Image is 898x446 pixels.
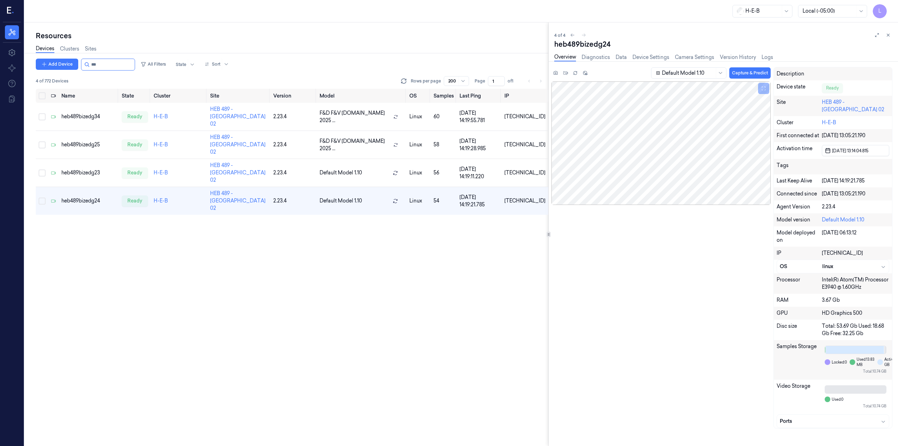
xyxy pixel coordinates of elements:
[409,197,428,205] p: linux
[777,415,889,428] button: Ports
[409,169,428,177] p: linux
[431,89,457,103] th: Samples
[154,141,168,148] a: H-E-B
[122,167,148,179] div: ready
[61,141,116,148] div: heb489bizedg25
[36,59,78,70] button: Add Device
[151,89,207,103] th: Cluster
[61,197,116,205] div: heb489bizedg24
[434,197,454,205] div: 54
[61,169,116,177] div: heb489bizedg23
[777,229,822,244] div: Model deployed on
[36,78,68,84] span: 4 of 772 Devices
[777,99,822,113] div: Site
[822,83,843,93] div: Ready
[460,109,499,124] div: [DATE] 14:19:55.781
[317,89,407,103] th: Model
[409,141,428,148] p: linux
[207,89,270,103] th: Site
[39,141,46,148] button: Select row
[554,53,576,61] a: Overview
[822,249,889,257] div: [TECHNICAL_ID]
[270,89,317,103] th: Version
[822,190,889,198] div: [DATE] 13:05:21.190
[822,99,884,113] a: HEB 489 - [GEOGRAPHIC_DATA] 02
[320,197,362,205] span: Default Model 1.10
[273,141,314,148] div: 2.23.4
[777,162,822,172] div: Tags
[138,59,169,70] button: All Filters
[119,89,151,103] th: State
[825,404,886,409] div: Total: 10.74 GB
[508,78,519,84] span: of 1
[777,119,822,126] div: Cluster
[777,132,822,139] div: First connected at
[729,67,771,79] button: Capture & Predict
[59,89,119,103] th: Name
[777,276,822,291] div: Processor
[675,54,714,61] a: Camera Settings
[832,360,847,365] span: Locked: 0
[777,249,822,257] div: IP
[504,141,545,148] div: [TECHNICAL_ID]
[825,369,886,374] div: Total: 10.74 GB
[777,203,822,211] div: Agent Version
[320,138,390,152] span: F&D F&V [DOMAIN_NAME] 2025 ...
[407,89,431,103] th: OS
[460,194,499,208] div: [DATE] 14:19:21.785
[210,106,266,127] a: HEB 489 - [GEOGRAPHIC_DATA] 02
[411,78,441,84] p: Rows per page
[822,119,836,126] a: H-E-B
[857,357,874,367] span: Used: 13.83 MB
[822,132,889,139] div: [DATE] 13:05:21.190
[720,54,756,61] a: Version History
[85,45,96,53] a: Sites
[122,139,148,151] div: ready
[777,216,822,224] div: Model version
[777,382,822,412] div: Video Storage
[777,260,889,273] button: OSlinux
[504,113,545,120] div: [TECHNICAL_ID]
[154,169,168,176] a: H-E-B
[460,138,499,152] div: [DATE] 14:19:28.985
[273,113,314,120] div: 2.23.4
[554,32,565,38] span: 4 of 4
[39,113,46,120] button: Select row
[777,297,822,304] div: RAM
[320,109,390,124] span: F&D F&V [DOMAIN_NAME] 2025 ...
[832,397,843,402] span: Used: 0
[61,113,116,120] div: heb489bizedg34
[582,54,610,61] a: Diagnostics
[210,190,266,211] a: HEB 489 - [GEOGRAPHIC_DATA] 02
[39,198,46,205] button: Select row
[616,54,627,61] a: Data
[777,177,822,185] div: Last Keep Alive
[122,195,148,207] div: ready
[632,54,669,61] a: Device Settings
[524,76,545,86] nav: pagination
[777,322,822,337] div: Disc size
[822,276,889,291] div: Intel(R) Atom(TM) Processor E3940 @ 1.60GHz
[502,89,548,103] th: IP
[554,39,892,49] div: heb489bizedg24
[780,418,886,425] div: Ports
[122,111,148,122] div: ready
[822,263,886,270] div: linux
[36,45,54,53] a: Devices
[154,113,168,120] a: H-E-B
[777,70,822,78] div: Description
[36,31,548,41] div: Resources
[873,4,887,18] button: L
[273,169,314,177] div: 2.23.4
[780,263,822,270] div: OS
[777,190,822,198] div: Connected since
[434,141,454,148] div: 58
[409,113,428,120] p: linux
[504,197,545,205] div: [TECHNICAL_ID]
[504,169,545,177] div: [TECHNICAL_ID]
[822,309,889,317] div: HD Graphics 500
[822,145,889,156] button: [DATE] 13:14:04.815
[39,169,46,177] button: Select row
[273,197,314,205] div: 2.23.4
